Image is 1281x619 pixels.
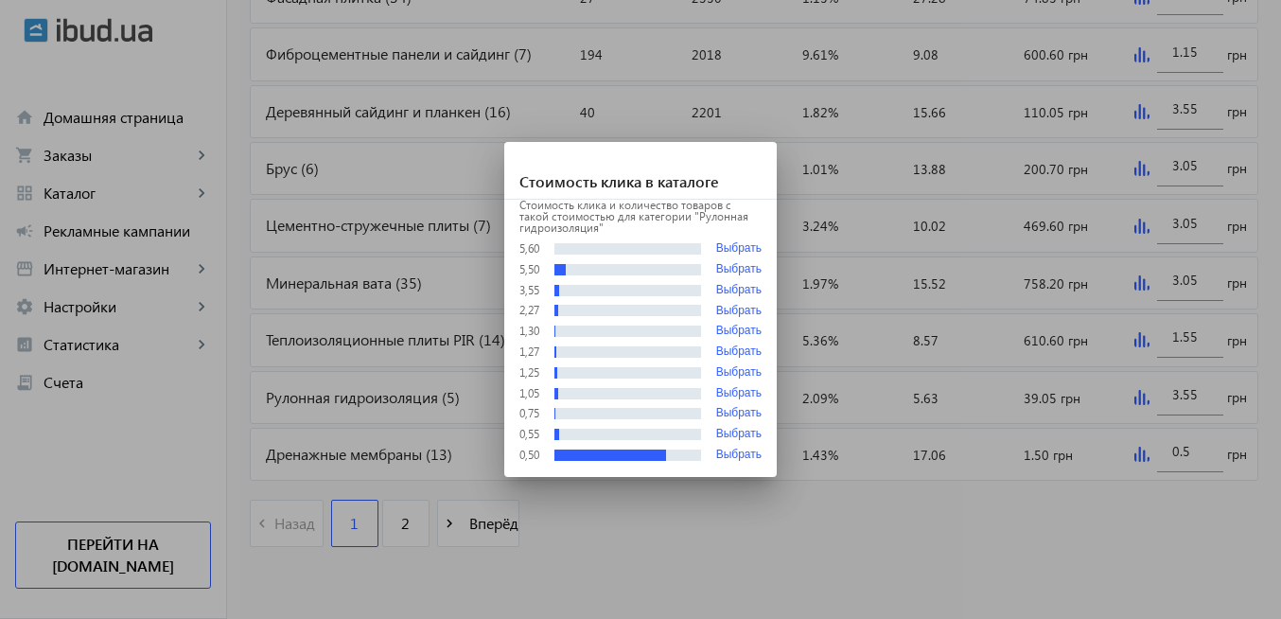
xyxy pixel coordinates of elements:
button: Выбрать [716,241,762,256]
div: 5,60 [519,243,539,255]
h1: Стоимость клика в каталоге [504,142,777,200]
div: 0,55 [519,429,539,440]
button: Выбрать [716,387,762,400]
div: 1,30 [519,326,539,337]
div: 0,75 [519,408,539,419]
button: Выбрать [716,325,762,338]
div: 3,55 [519,285,539,296]
p: Стоимость клика и количество товаров с такой стоимостью для категории "Рулонная гидроизоляция" [519,200,762,234]
div: 5,50 [519,264,539,275]
button: Выбрать [716,345,762,359]
button: Выбрать [716,428,762,441]
div: 1,27 [519,346,539,358]
button: Выбрать [716,284,762,297]
button: Выбрать [716,407,762,420]
div: 1,25 [519,367,539,379]
div: 0,50 [519,450,539,461]
div: 1,05 [519,388,539,399]
button: Выбрать [716,449,762,462]
button: Выбрать [716,263,762,276]
button: Выбрать [716,366,762,380]
button: Выбрать [716,305,762,318]
div: 2,27 [519,305,539,316]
